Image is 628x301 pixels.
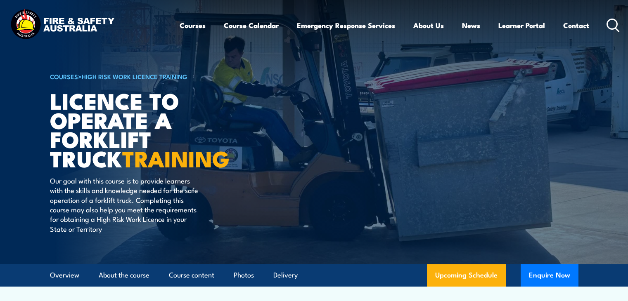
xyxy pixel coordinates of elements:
a: Photos [234,264,254,286]
a: Upcoming Schedule [427,264,506,287]
a: News [462,14,480,36]
a: About the course [99,264,149,286]
a: Learner Portal [498,14,545,36]
p: Our goal with this course is to provide learners with the skills and knowledge needed for the saf... [50,176,201,233]
a: Emergency Response Services [297,14,395,36]
h6: > [50,71,254,81]
strong: TRAINING [122,141,230,175]
a: Courses [180,14,206,36]
button: Enquire Now [521,264,578,287]
a: Overview [50,264,79,286]
a: Delivery [273,264,298,286]
a: Course Calendar [224,14,279,36]
a: Contact [563,14,589,36]
a: Course content [169,264,214,286]
a: About Us [413,14,444,36]
a: COURSES [50,72,78,81]
h1: Licence to operate a forklift truck [50,91,254,168]
a: High Risk Work Licence Training [82,72,187,81]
